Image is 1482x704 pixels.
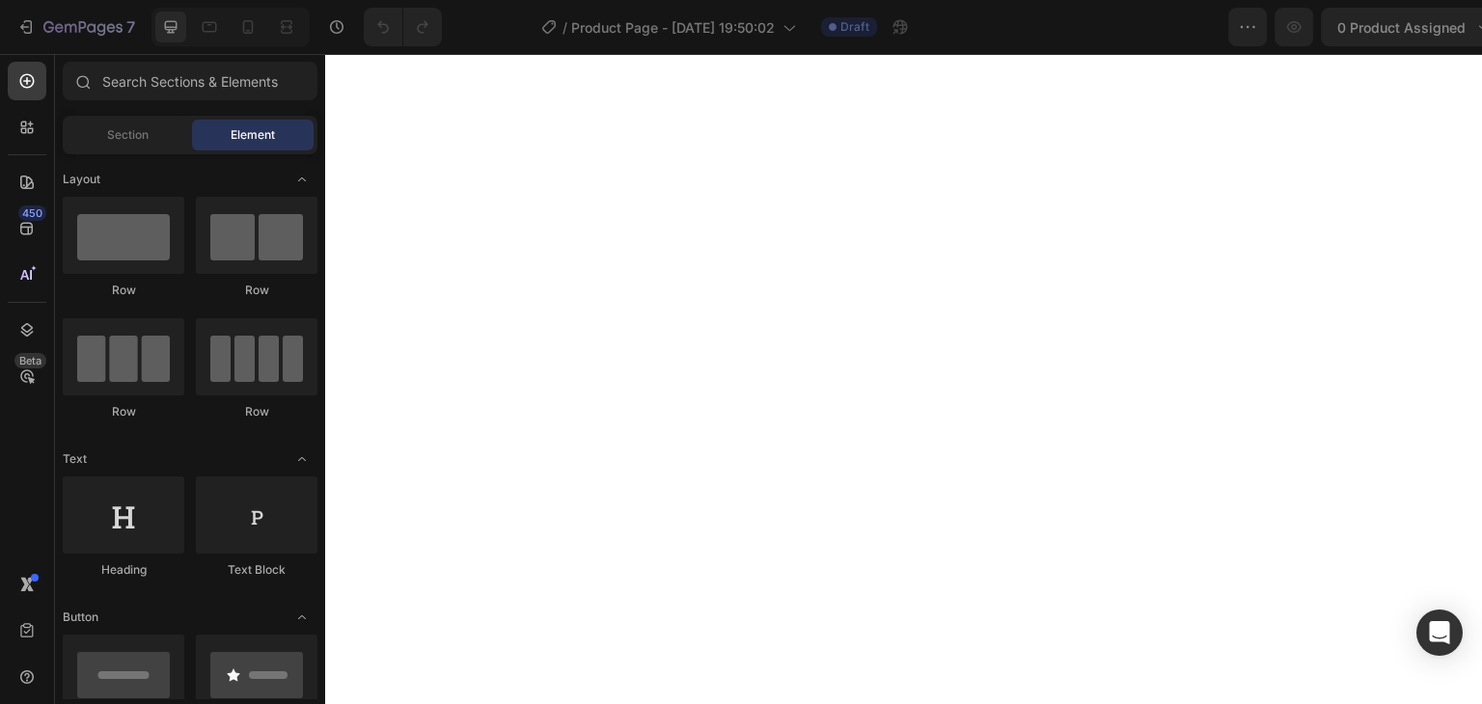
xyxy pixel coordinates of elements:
[63,450,87,468] span: Text
[231,126,275,144] span: Element
[287,602,317,633] span: Toggle open
[63,609,98,626] span: Button
[1299,19,1331,36] span: Save
[14,353,46,368] div: Beta
[1086,8,1275,46] button: 0 product assigned
[1282,8,1346,46] button: Save
[18,205,46,221] div: 450
[287,164,317,195] span: Toggle open
[63,171,100,188] span: Layout
[8,8,144,46] button: 7
[563,17,567,38] span: /
[196,282,317,299] div: Row
[63,403,184,420] div: Row
[126,15,135,39] p: 7
[63,282,184,299] div: Row
[325,54,1482,704] iframe: Design area
[63,561,184,579] div: Heading
[571,17,775,38] span: Product Page - [DATE] 19:50:02
[196,403,317,420] div: Row
[287,444,317,474] span: Toggle open
[1416,609,1463,656] div: Open Intercom Messenger
[1370,17,1418,38] div: Publish
[63,62,317,100] input: Search Sections & Elements
[1103,17,1231,38] span: 0 product assigned
[840,18,869,36] span: Draft
[196,561,317,579] div: Text Block
[364,8,442,46] div: Undo/Redo
[107,126,149,144] span: Section
[1354,8,1435,46] button: Publish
